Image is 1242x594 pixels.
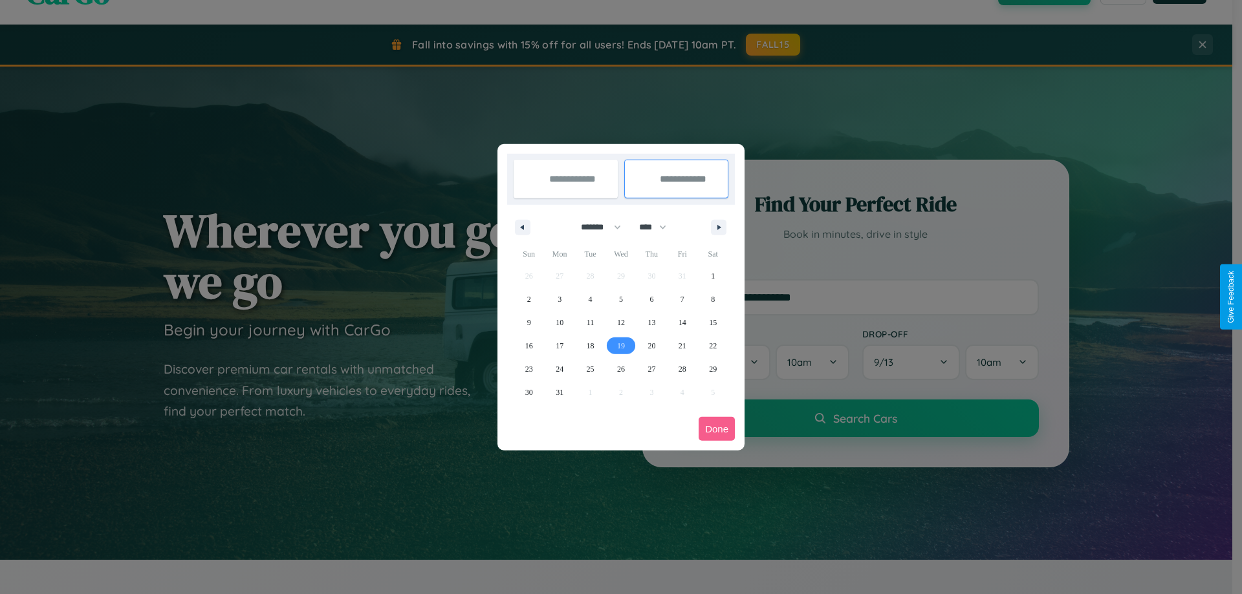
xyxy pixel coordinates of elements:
[544,334,574,357] button: 17
[525,381,533,404] span: 30
[637,311,667,334] button: 13
[575,244,605,264] span: Tue
[575,357,605,381] button: 25
[617,334,625,357] span: 19
[648,357,655,381] span: 27
[667,357,697,381] button: 28
[556,311,563,334] span: 10
[575,334,605,357] button: 18
[587,311,594,334] span: 11
[679,357,686,381] span: 28
[514,381,544,404] button: 30
[556,334,563,357] span: 17
[544,311,574,334] button: 10
[589,288,593,311] span: 4
[605,244,636,264] span: Wed
[649,288,653,311] span: 6
[667,288,697,311] button: 7
[648,311,655,334] span: 13
[556,381,563,404] span: 31
[619,288,623,311] span: 5
[699,417,735,441] button: Done
[525,357,533,381] span: 23
[558,288,561,311] span: 3
[679,311,686,334] span: 14
[514,311,544,334] button: 9
[575,311,605,334] button: 11
[711,264,715,288] span: 1
[575,288,605,311] button: 4
[679,334,686,357] span: 21
[698,264,728,288] button: 1
[514,334,544,357] button: 16
[709,334,717,357] span: 22
[698,357,728,381] button: 29
[709,357,717,381] span: 29
[605,357,636,381] button: 26
[587,357,594,381] span: 25
[681,288,684,311] span: 7
[637,244,667,264] span: Thu
[667,311,697,334] button: 14
[605,288,636,311] button: 5
[527,288,531,311] span: 2
[605,311,636,334] button: 12
[698,288,728,311] button: 8
[667,244,697,264] span: Fri
[544,381,574,404] button: 31
[544,244,574,264] span: Mon
[667,334,697,357] button: 21
[525,334,533,357] span: 16
[605,334,636,357] button: 19
[1226,271,1236,323] div: Give Feedback
[637,357,667,381] button: 27
[514,357,544,381] button: 23
[637,334,667,357] button: 20
[698,334,728,357] button: 22
[514,288,544,311] button: 2
[556,357,563,381] span: 24
[587,334,594,357] span: 18
[698,311,728,334] button: 15
[544,357,574,381] button: 24
[711,288,715,311] span: 8
[698,244,728,264] span: Sat
[514,244,544,264] span: Sun
[617,357,625,381] span: 26
[637,288,667,311] button: 6
[617,311,625,334] span: 12
[544,288,574,311] button: 3
[527,311,531,334] span: 9
[648,334,655,357] span: 20
[709,311,717,334] span: 15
